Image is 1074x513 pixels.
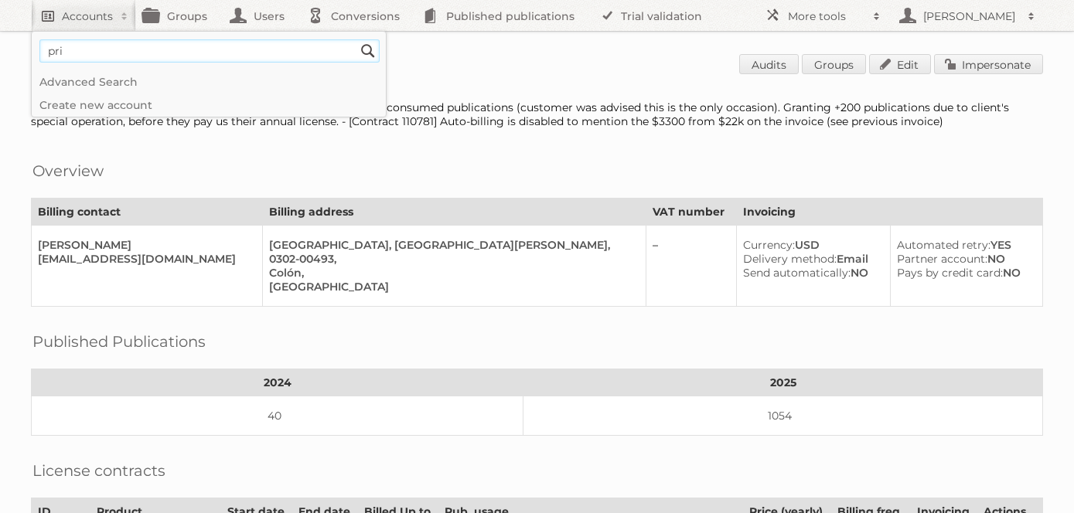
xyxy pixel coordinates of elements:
span: Partner account: [897,252,987,266]
h2: [PERSON_NAME] [919,8,1020,24]
div: NO [897,266,1030,280]
td: – [646,226,737,307]
td: 40 [32,396,523,436]
h1: Account 89872: May's Zona Libre [31,54,1043,77]
th: Billing address [263,199,646,226]
a: Edit [869,54,931,74]
h2: Published Publications [32,330,206,353]
a: Impersonate [934,54,1043,74]
h2: More tools [788,8,865,24]
a: Create new account [32,93,386,117]
div: Colón, [269,266,633,280]
div: NO [743,266,878,280]
th: VAT number [646,199,737,226]
span: Currency: [743,238,795,252]
div: [DATE]. Customer published in testing, did not launch, added 404 consumed publications (customer ... [31,100,1043,128]
div: Email [743,252,878,266]
span: Automated retry: [897,238,990,252]
div: [GEOGRAPHIC_DATA], [GEOGRAPHIC_DATA][PERSON_NAME], [269,238,633,252]
h2: License contracts [32,459,165,482]
span: Send automatically: [743,266,851,280]
span: Delivery method: [743,252,837,266]
div: NO [897,252,1030,266]
a: Advanced Search [32,70,386,93]
div: USD [743,238,878,252]
div: [PERSON_NAME] [38,238,250,252]
div: 0302-00493, [269,252,633,266]
th: Invoicing [737,199,1043,226]
h2: Accounts [62,8,113,24]
th: Billing contact [32,199,263,226]
td: 1054 [523,396,1043,436]
span: Pays by credit card: [897,266,1003,280]
a: Audits [739,54,799,74]
div: YES [897,238,1030,252]
h2: Overview [32,159,104,182]
a: Groups [802,54,866,74]
div: [GEOGRAPHIC_DATA] [269,280,633,294]
input: Search [356,39,380,63]
th: 2025 [523,369,1043,396]
th: 2024 [32,369,523,396]
div: [EMAIL_ADDRESS][DOMAIN_NAME] [38,252,250,266]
